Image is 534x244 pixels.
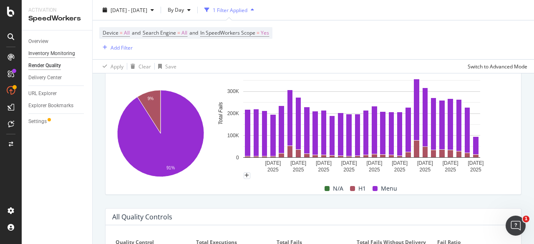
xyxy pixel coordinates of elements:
div: plus [244,172,250,179]
div: Inventory Monitoring [28,49,75,58]
button: Save [155,60,176,73]
text: 2025 [420,167,431,173]
div: SpeedWorkers [28,14,86,23]
div: Clear [139,63,151,70]
span: = [177,29,180,36]
div: URL Explorer [28,89,57,98]
svg: A chart. [112,81,209,188]
text: 2025 [470,167,481,173]
text: 2025 [445,167,456,173]
text: 100K [227,133,239,138]
button: 1 Filter Applied [201,3,257,17]
button: Add Filter [99,43,133,53]
a: Inventory Monitoring [28,49,86,58]
div: Switch to Advanced Mode [468,63,527,70]
span: and [132,29,141,36]
span: N/A [333,184,343,194]
text: 91% [166,166,175,171]
div: 1 Filter Applied [213,6,247,13]
text: 9% [148,96,154,101]
a: URL Explorer [28,89,86,98]
span: Menu [381,184,397,194]
text: [DATE] [316,160,332,166]
span: Device [103,29,118,36]
iframe: Intercom live chat [506,216,526,236]
span: In SpeedWorkers Scope [200,29,255,36]
span: All [181,27,187,39]
div: Settings [28,117,47,126]
text: Total Fails [218,102,224,125]
span: Search Engine [143,29,176,36]
span: = [120,29,123,36]
span: = [257,29,259,36]
text: 2025 [293,167,304,173]
span: Yes [261,27,269,39]
text: [DATE] [341,160,357,166]
svg: A chart. [214,65,510,176]
div: Add Filter [111,44,133,51]
text: 300K [227,89,239,95]
span: 1 [523,216,529,222]
text: 2025 [394,167,406,173]
span: H1 [358,184,366,194]
button: By Day [164,3,194,17]
text: [DATE] [265,160,281,166]
div: Render Quality [28,61,61,70]
text: [DATE] [417,160,433,166]
text: [DATE] [366,160,382,166]
div: Explorer Bookmarks [28,101,73,110]
text: 2025 [267,167,279,173]
a: Render Quality [28,61,86,70]
button: [DATE] - [DATE] [99,3,157,17]
text: [DATE] [392,160,408,166]
a: Delivery Center [28,73,86,82]
a: Settings [28,117,86,126]
span: [DATE] - [DATE] [111,6,147,13]
div: All Quality Controls [112,213,172,221]
div: Delivery Center [28,73,62,82]
span: By Day [164,6,184,13]
text: [DATE] [443,160,458,166]
a: Overview [28,37,86,46]
text: 2025 [369,167,380,173]
button: Switch to Advanced Mode [464,60,527,73]
a: Explorer Bookmarks [28,101,86,110]
div: Activation [28,7,86,14]
span: and [189,29,198,36]
div: Apply [111,63,123,70]
button: Clear [127,60,151,73]
text: [DATE] [468,160,484,166]
span: All [124,27,130,39]
text: [DATE] [290,160,306,166]
div: Save [165,63,176,70]
div: Overview [28,37,48,46]
text: 0 [236,155,239,161]
text: 2025 [318,167,330,173]
button: Apply [99,60,123,73]
text: 2025 [343,167,355,173]
text: 200K [227,111,239,116]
